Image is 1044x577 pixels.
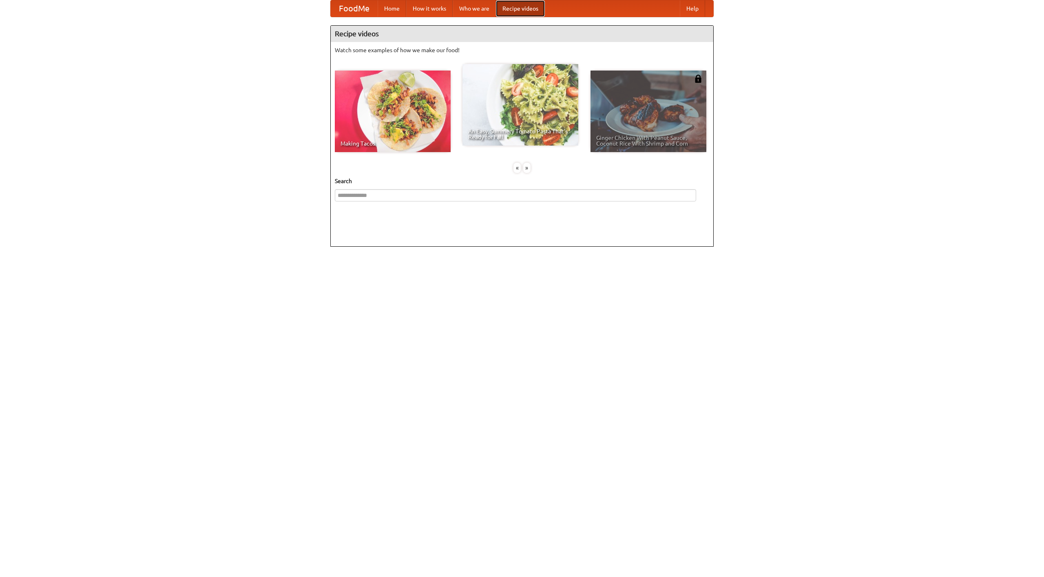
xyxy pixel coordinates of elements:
span: Making Tacos [341,141,445,146]
div: « [513,163,521,173]
a: Help [680,0,705,17]
a: FoodMe [331,0,378,17]
a: How it works [406,0,453,17]
a: Who we are [453,0,496,17]
h4: Recipe videos [331,26,713,42]
div: » [523,163,531,173]
a: Making Tacos [335,71,451,152]
h5: Search [335,177,709,185]
a: Home [378,0,406,17]
a: An Easy, Summery Tomato Pasta That's Ready for Fall [462,64,578,146]
p: Watch some examples of how we make our food! [335,46,709,54]
span: An Easy, Summery Tomato Pasta That's Ready for Fall [468,128,573,140]
img: 483408.png [694,75,702,83]
a: Recipe videos [496,0,545,17]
